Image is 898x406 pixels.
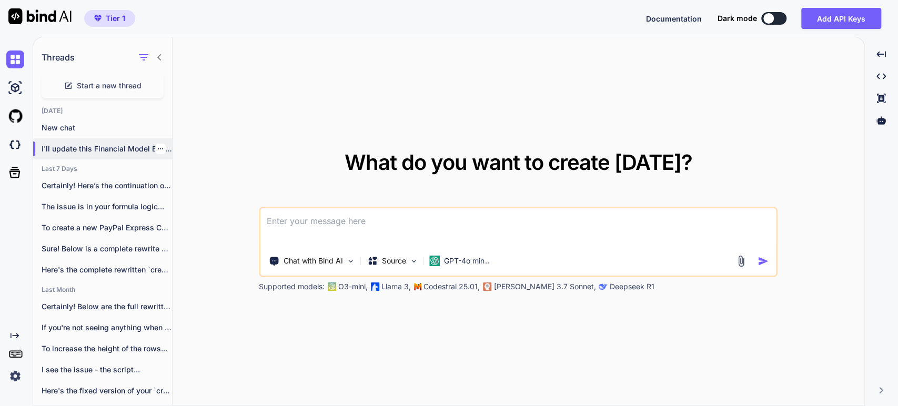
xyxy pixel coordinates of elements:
[493,281,596,292] p: [PERSON_NAME] 3.7 Sonnet,
[106,13,125,24] span: Tier 1
[84,10,135,27] button: premiumTier 1
[77,80,142,91] span: Start a new thread
[599,282,607,291] img: claude
[381,281,411,292] p: Llama 3,
[42,180,172,191] p: Certainly! Here’s the continuation of the HTML...
[6,107,24,125] img: githubLight
[382,256,406,266] p: Source
[6,79,24,97] img: ai-studio
[42,144,172,154] p: I'll update this Financial Model Builder website...
[414,283,421,290] img: Mistral-AI
[758,256,769,267] img: icon
[42,123,172,133] p: New chat
[646,14,702,23] span: Documentation
[42,343,172,354] p: To increase the height of the rows...
[609,281,654,292] p: Deepseek R1
[6,50,24,68] img: chat
[338,281,368,292] p: O3-mini,
[409,257,418,266] img: Pick Models
[42,265,172,275] p: Here's the complete rewritten `createExpensesSheet()` function with...
[33,286,172,294] h2: Last Month
[444,256,489,266] p: GPT-4o min..
[6,136,24,154] img: darkCloudIdeIcon
[42,301,172,312] p: Certainly! Below are the full rewritten `createIncomeSheet`...
[6,367,24,385] img: settings
[483,282,491,291] img: claude
[259,281,325,292] p: Supported models:
[328,282,336,291] img: GPT-4
[42,364,172,375] p: I see the issue - the script...
[423,281,480,292] p: Codestral 25.01,
[33,165,172,173] h2: Last 7 Days
[718,13,757,24] span: Dark mode
[42,201,172,212] p: The issue is in your formula logic...
[429,256,440,266] img: GPT-4o mini
[42,322,172,333] p: If you're not seeing anything when you...
[33,107,172,115] h2: [DATE]
[346,257,355,266] img: Pick Tools
[42,51,75,64] h1: Threads
[94,15,102,22] img: premium
[646,13,702,24] button: Documentation
[371,282,379,291] img: Llama2
[42,243,172,254] p: Sure! Below is a complete rewrite of...
[8,8,72,24] img: Bind AI
[284,256,343,266] p: Chat with Bind AI
[42,222,172,233] p: To create a new PayPal Express Checkout...
[801,8,881,29] button: Add API Keys
[345,149,692,175] span: What do you want to create [DATE]?
[42,385,172,396] p: Here's the fixed version of your `createSensitivityAnalysisSheet`...
[735,255,747,267] img: attachment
